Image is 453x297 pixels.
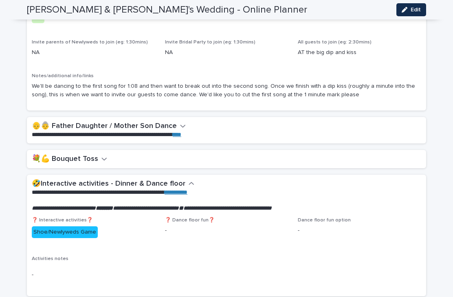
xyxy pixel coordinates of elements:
h2: [PERSON_NAME] & [PERSON_NAME]'s Wedding - Online Planner [27,4,307,16]
button: 🤣Interactive activities - Dinner & Dance floor [32,180,194,189]
p: - [32,271,421,279]
p: - [298,226,421,235]
span: Dance floor fun option [298,218,351,223]
span: Invite parents of Newlyweds to join (eg: 1:30mins) [32,40,148,45]
button: Edit [396,3,426,16]
p: NA [32,48,155,57]
p: AT the big dip and kiss [298,48,421,57]
h2: 🤣Interactive activities - Dinner & Dance floor [32,180,185,189]
p: We'll be dancing to the first song for 1:08 and then want to break out into the second song. Once... [32,82,421,99]
span: Activities notes [32,256,68,261]
button: 👴👵 Father Daughter / Mother Son Dance [32,122,186,131]
span: All guests to join (eg: 2:30mins) [298,40,372,45]
span: Notes/additional info/links [32,74,94,78]
p: - [165,226,288,235]
span: Edit [411,7,421,13]
h2: 💐💪 Bouquet Toss [32,155,98,164]
span: ❓ Interactive activities❓ [32,218,93,223]
button: 💐💪 Bouquet Toss [32,155,107,164]
h2: 👴👵 Father Daughter / Mother Son Dance [32,122,177,131]
div: Shoe/Newlyweds Game [32,226,98,238]
span: Invite Bridal Party to join (eg: 1:30mins) [165,40,255,45]
span: ❓ Dance floor fun❓ [165,218,215,223]
p: NA [165,48,288,57]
